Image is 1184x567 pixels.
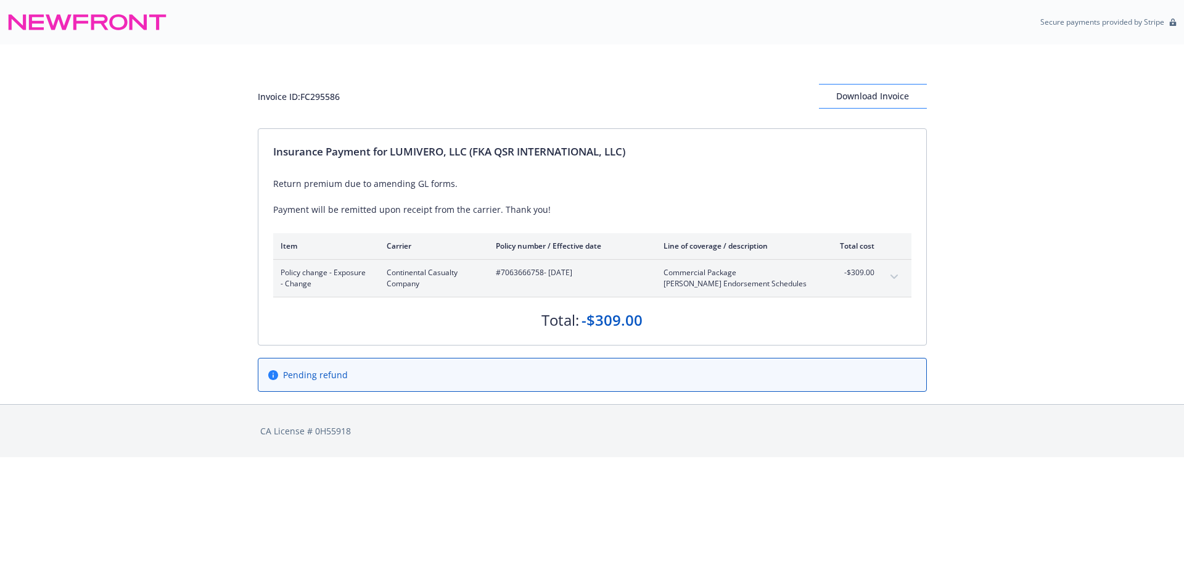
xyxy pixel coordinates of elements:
[828,241,874,251] div: Total cost
[273,144,911,160] div: Insurance Payment for LUMIVERO, LLC (FKA QSR INTERNATIONAL, LLC)
[664,278,808,289] span: [PERSON_NAME] Endorsement Schedules
[884,267,904,287] button: expand content
[283,368,348,381] span: Pending refund
[387,267,476,289] span: Continental Casualty Company
[664,267,808,289] span: Commercial Package[PERSON_NAME] Endorsement Schedules
[582,310,643,331] div: -$309.00
[828,267,874,278] span: -$309.00
[258,90,340,103] div: Invoice ID: FC295586
[664,267,808,278] span: Commercial Package
[664,241,808,251] div: Line of coverage / description
[273,177,911,216] div: Return premium due to amending GL forms. Payment will be remitted upon receipt from the carrier. ...
[387,241,476,251] div: Carrier
[819,84,927,109] button: Download Invoice
[819,85,927,108] div: Download Invoice
[1040,17,1164,27] p: Secure payments provided by Stripe
[260,424,924,437] div: CA License # 0H55918
[496,241,644,251] div: Policy number / Effective date
[281,241,367,251] div: Item
[541,310,579,331] div: Total:
[273,260,911,297] div: Policy change - Exposure - ChangeContinental Casualty Company#7063666758- [DATE]Commercial Packag...
[496,267,644,278] span: #7063666758 - [DATE]
[281,267,367,289] span: Policy change - Exposure - Change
